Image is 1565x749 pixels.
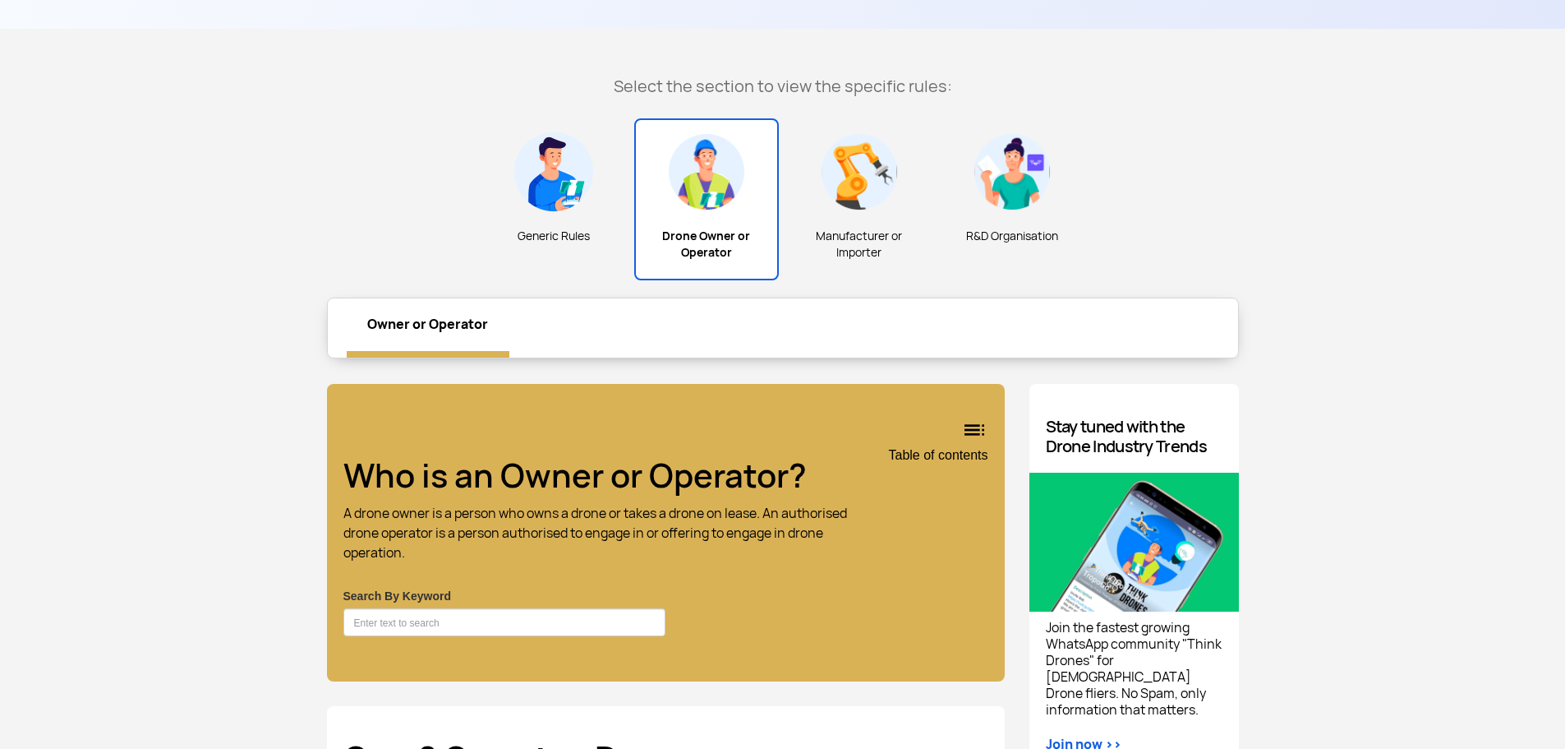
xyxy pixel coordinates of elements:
img: Recent updates on drone rules. [1029,473,1239,612]
span: R&D Organisation [946,228,1079,244]
img: R&D Organisation [973,132,1052,211]
label: Search By Keyword [343,588,452,604]
input: Enter text to search [343,608,666,636]
h2: Who is an Owner or Operator? [343,456,879,496]
img: Manufacturer or Importer [820,132,899,211]
span: Join the fastest growing WhatsApp community "Think Drones" for [DEMOGRAPHIC_DATA] Drone fliers. N... [1046,620,1222,719]
span: Manufacturer or Importer [793,228,926,261]
span: Drone Owner or Operator [642,228,771,261]
h5: A drone owner is a person who owns a drone or takes a drone on lease. An authorised drone operato... [343,504,879,563]
a: Owner or Operator [347,298,509,358]
h4: Stay tuned with the Drone Industry Trends [1046,417,1222,456]
span: Generic Rules [487,228,620,244]
span: Table of contents [878,447,987,464]
img: Generic Rules [514,132,593,211]
img: Drone Owner or <br/> Operator [667,132,746,211]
